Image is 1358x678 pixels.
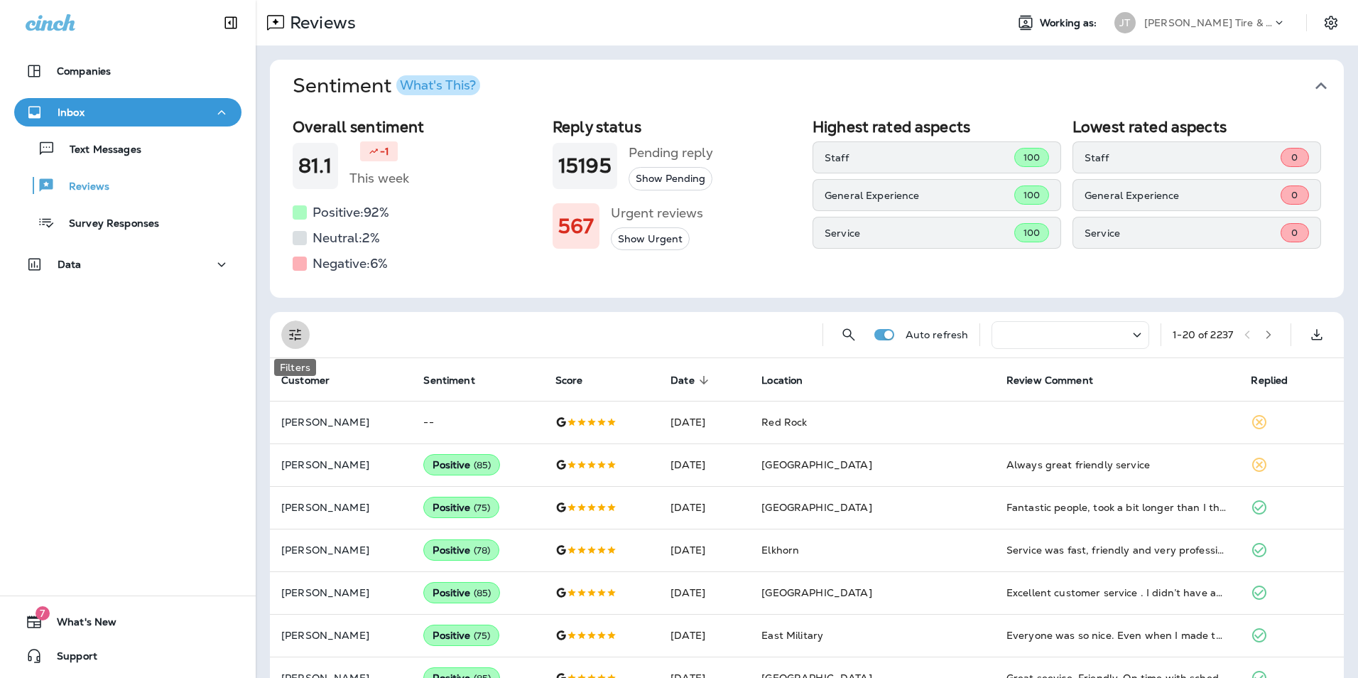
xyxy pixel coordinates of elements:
[1251,375,1288,387] span: Replied
[659,443,750,486] td: [DATE]
[281,416,401,428] p: [PERSON_NAME]
[1291,189,1298,201] span: 0
[284,12,356,33] p: Reviews
[1303,321,1331,349] button: Export as CSV
[1023,151,1040,163] span: 100
[1114,12,1136,33] div: JT
[14,57,241,85] button: Companies
[14,250,241,279] button: Data
[670,374,713,387] span: Date
[761,375,803,387] span: Location
[423,539,499,561] div: Positive
[36,606,50,620] span: 7
[1006,458,1229,472] div: Always great friendly service
[1040,17,1100,29] span: Working as:
[825,227,1014,239] p: Service
[43,616,116,633] span: What's New
[380,144,389,158] p: -1
[43,650,97,667] span: Support
[1144,17,1272,28] p: [PERSON_NAME] Tire & Auto
[611,202,703,225] h5: Urgent reviews
[396,75,480,95] button: What's This?
[1085,152,1281,163] p: Staff
[1251,374,1306,387] span: Replied
[281,630,401,641] p: [PERSON_NAME]
[313,252,388,275] h5: Negative: 6 %
[14,171,241,200] button: Reviews
[555,375,583,387] span: Score
[274,359,316,376] div: Filters
[555,374,602,387] span: Score
[281,60,1355,112] button: SentimentWhat's This?
[670,375,695,387] span: Date
[423,582,500,603] div: Positive
[474,502,491,514] span: ( 75 )
[1006,543,1229,557] div: Service was fast, friendly and very professional. I completely satisfied
[423,625,499,646] div: Positive
[55,144,141,157] p: Text Messages
[629,141,713,164] h5: Pending reply
[1318,10,1344,36] button: Settings
[281,374,348,387] span: Customer
[761,544,799,556] span: Elkhorn
[825,190,1014,201] p: General Experience
[14,98,241,127] button: Inbox
[423,454,500,475] div: Positive
[761,586,871,599] span: [GEOGRAPHIC_DATA]
[761,374,821,387] span: Location
[553,118,801,136] h2: Reply status
[14,134,241,163] button: Text Messages
[611,227,690,251] button: Show Urgent
[1291,151,1298,163] span: 0
[558,154,612,178] h1: 15195
[659,401,750,443] td: [DATE]
[14,642,241,670] button: Support
[659,614,750,657] td: [DATE]
[313,227,380,249] h5: Neutral: 2 %
[1085,227,1281,239] p: Service
[835,321,863,349] button: Search Reviews
[423,497,499,518] div: Positive
[1291,227,1298,239] span: 0
[57,65,111,77] p: Companies
[423,375,474,387] span: Sentiment
[349,167,409,190] h5: This week
[1006,375,1093,387] span: Review Comment
[761,458,871,471] span: [GEOGRAPHIC_DATA]
[474,459,491,471] span: ( 85 )
[761,416,807,429] span: Red Rock
[58,259,82,270] p: Data
[281,459,401,470] p: [PERSON_NAME]
[281,502,401,513] p: [PERSON_NAME]
[1006,374,1112,387] span: Review Comment
[281,375,330,387] span: Customer
[1072,118,1321,136] h2: Lowest rated aspects
[761,501,871,514] span: [GEOGRAPHIC_DATA]
[1006,628,1229,642] div: Everyone was so nice. Even when I made the appt yesterday. He checked my tires even tho I didn’t ...
[558,215,594,238] h1: 567
[474,630,491,642] span: ( 75 )
[474,544,491,556] span: ( 78 )
[1023,189,1040,201] span: 100
[281,587,401,598] p: [PERSON_NAME]
[906,329,969,340] p: Auto refresh
[55,217,159,231] p: Survey Responses
[293,74,480,98] h1: Sentiment
[298,154,332,178] h1: 81.1
[270,112,1344,298] div: SentimentWhat's This?
[761,629,823,642] span: East Military
[1006,586,1229,600] div: Excellent customer service . I didn’t have an appointment however I was taken care of Promptly.
[629,167,712,190] button: Show Pending
[281,321,310,349] button: Filters
[659,486,750,529] td: [DATE]
[825,152,1014,163] p: Staff
[423,374,493,387] span: Sentiment
[474,587,491,599] span: ( 85 )
[412,401,543,443] td: --
[1006,500,1229,515] div: Fantastic people, took a bit longer than I thought but other than that everyone was very helpful ...
[14,208,241,237] button: Survey Responses
[293,118,541,136] h2: Overall sentiment
[313,201,389,224] h5: Positive: 92 %
[55,181,109,194] p: Reviews
[58,107,85,118] p: Inbox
